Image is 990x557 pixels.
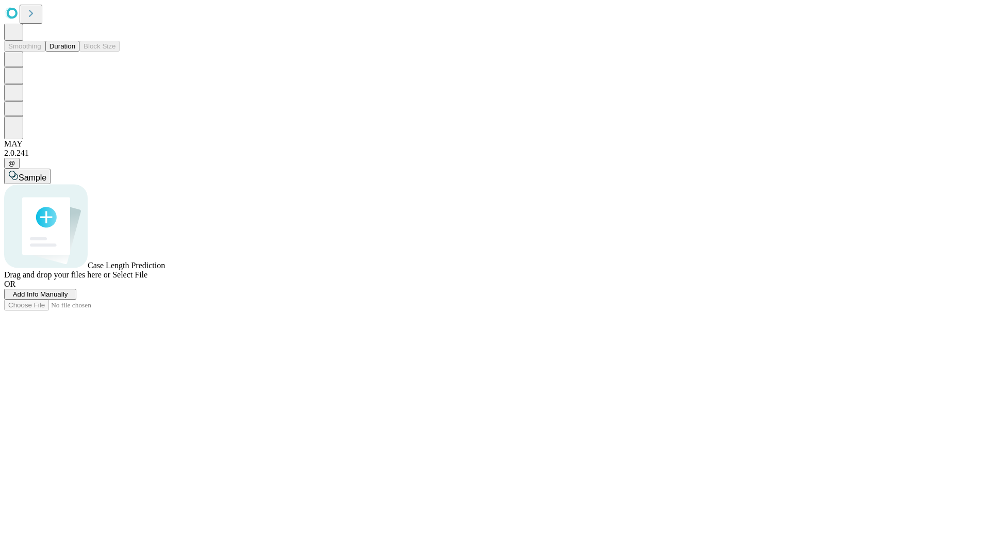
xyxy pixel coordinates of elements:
[112,270,147,279] span: Select File
[13,290,68,298] span: Add Info Manually
[4,158,20,169] button: @
[88,261,165,270] span: Case Length Prediction
[8,159,15,167] span: @
[4,149,986,158] div: 2.0.241
[79,41,120,52] button: Block Size
[45,41,79,52] button: Duration
[4,270,110,279] span: Drag and drop your files here or
[4,41,45,52] button: Smoothing
[4,289,76,300] button: Add Info Manually
[19,173,46,182] span: Sample
[4,169,51,184] button: Sample
[4,139,986,149] div: MAY
[4,280,15,288] span: OR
